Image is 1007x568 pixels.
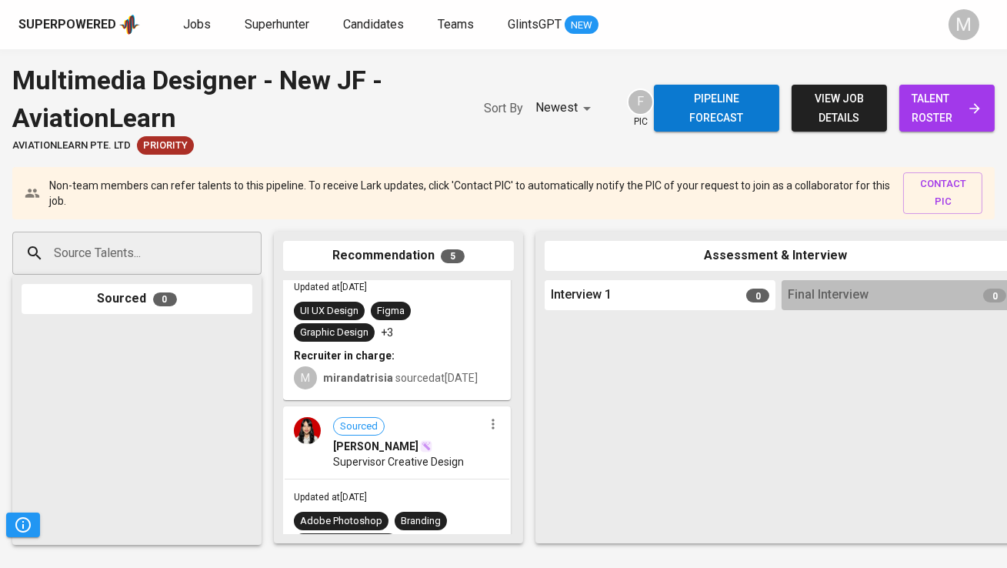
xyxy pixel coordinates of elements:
[666,89,766,127] span: Pipeline forecast
[792,85,887,132] button: view job details
[438,15,477,35] a: Teams
[22,284,252,314] div: Sourced
[183,17,211,32] span: Jobs
[381,325,393,340] p: +3
[294,349,395,362] b: Recruiter in charge:
[903,172,982,214] button: contact pic
[377,304,405,319] div: Figma
[300,514,382,529] div: Adobe Photoshop
[323,372,393,384] b: mirandatrisia
[294,282,367,292] span: Updated at [DATE]
[535,94,596,122] div: Newest
[49,178,891,209] p: Non-team members can refer talents to this pipeline. To receive Lark updates, click 'Contact PIC'...
[343,15,407,35] a: Candidates
[283,241,514,271] div: Recommendation
[334,419,384,434] span: Sourced
[343,17,404,32] span: Candidates
[300,304,358,319] div: UI UX Design
[18,16,116,34] div: Superpowered
[438,17,474,32] span: Teams
[401,514,441,529] div: Branding
[137,139,194,153] span: Priority
[333,439,418,454] span: [PERSON_NAME]
[333,454,464,469] span: Supervisor Creative Design
[627,89,654,115] div: F
[12,62,453,136] div: Multimedia Designer - New JF - AviationLearn
[6,513,40,537] button: Pipeline Triggers
[565,18,599,33] span: NEW
[18,13,140,36] a: Superpoweredapp logo
[294,492,367,503] span: Updated at [DATE]
[983,289,1006,302] span: 0
[137,136,194,155] div: New Job received from Demand Team
[484,99,523,118] p: Sort By
[283,181,511,400] div: Updated at[DATE]UI UX DesignFigmaGraphic Design+3Recruiter in charge:Mmirandatrisia sourcedat[DATE]
[949,9,979,40] div: M
[804,89,875,127] span: view job details
[508,17,562,32] span: GlintsGPT
[153,292,177,306] span: 0
[119,13,140,36] img: app logo
[183,15,214,35] a: Jobs
[323,372,478,384] span: sourced at [DATE]
[551,286,612,304] span: Interview 1
[253,252,256,255] button: Open
[911,175,975,211] span: contact pic
[535,99,578,117] p: Newest
[300,326,368,340] div: Graphic Design
[12,139,131,153] span: Aviationlearn Pte. Ltd
[441,249,465,263] span: 5
[420,440,432,453] img: magic_wand.svg
[245,15,312,35] a: Superhunter
[899,85,995,132] a: talent roster
[245,17,309,32] span: Superhunter
[294,417,321,444] img: 2cd32950221f2506fc114898e3e19abd.jpg
[627,89,654,129] div: pic
[294,366,317,389] div: M
[746,289,769,302] span: 0
[788,286,869,304] span: Final Interview
[508,15,599,35] a: GlintsGPT NEW
[912,89,982,127] span: talent roster
[654,85,779,132] button: Pipeline forecast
